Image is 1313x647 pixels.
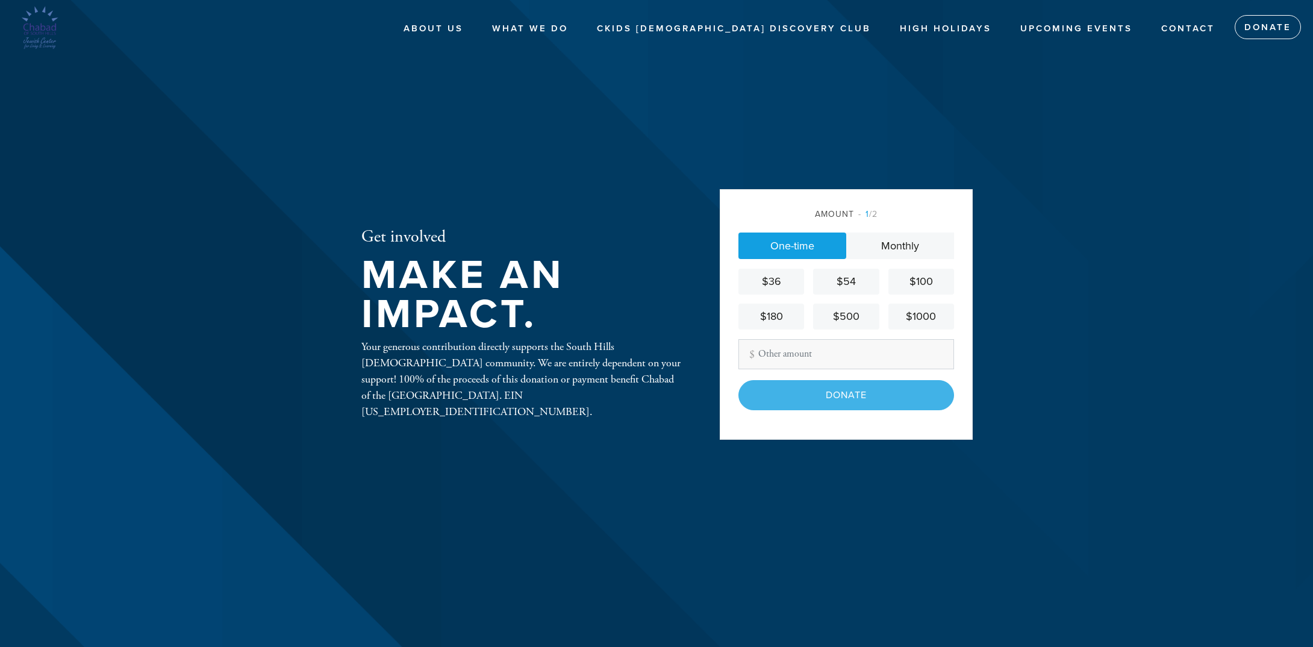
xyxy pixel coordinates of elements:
h2: Get involved [361,227,681,248]
a: Donate [1235,15,1301,39]
span: /2 [858,209,878,219]
a: Upcoming Events [1011,17,1141,40]
div: $100 [893,273,949,290]
div: $54 [818,273,874,290]
a: $54 [813,269,879,295]
input: Other amount [738,339,954,369]
a: $100 [888,269,954,295]
a: CKids [DEMOGRAPHIC_DATA] Discovery Club [588,17,880,40]
div: $500 [818,308,874,325]
div: $1000 [893,308,949,325]
a: $1000 [888,304,954,330]
div: $36 [743,273,799,290]
span: 1 [865,209,869,219]
a: $180 [738,304,804,330]
a: One-time [738,233,846,259]
div: Your generous contribution directly supports the South Hills [DEMOGRAPHIC_DATA] community. We are... [361,339,681,420]
a: What We Do [483,17,577,40]
h1: Make an impact. [361,256,681,334]
a: Monthly [846,233,954,259]
a: $36 [738,269,804,295]
a: Contact [1152,17,1224,40]
a: About us [395,17,472,40]
img: Untitled%20design%20%2817%29.png [18,6,61,49]
a: $500 [813,304,879,330]
a: High Holidays [891,17,1000,40]
div: $180 [743,308,799,325]
div: Amount [738,208,954,220]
